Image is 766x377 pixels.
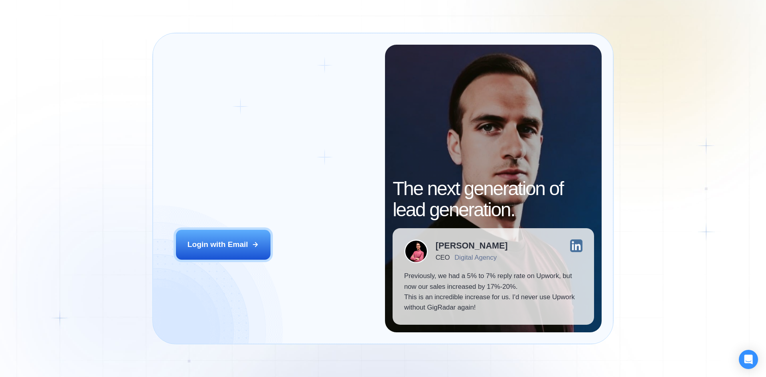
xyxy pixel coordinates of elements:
div: Digital Agency [454,254,497,261]
div: Login with Email [188,239,248,250]
h2: The next generation of lead generation. [393,178,594,221]
p: Previously, we had a 5% to 7% reply rate on Upwork, but now our sales increased by 17%-20%. This ... [404,271,582,313]
div: Open Intercom Messenger [739,350,758,369]
div: CEO [436,254,450,261]
div: [PERSON_NAME] [436,241,508,250]
button: Login with Email [176,230,271,259]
